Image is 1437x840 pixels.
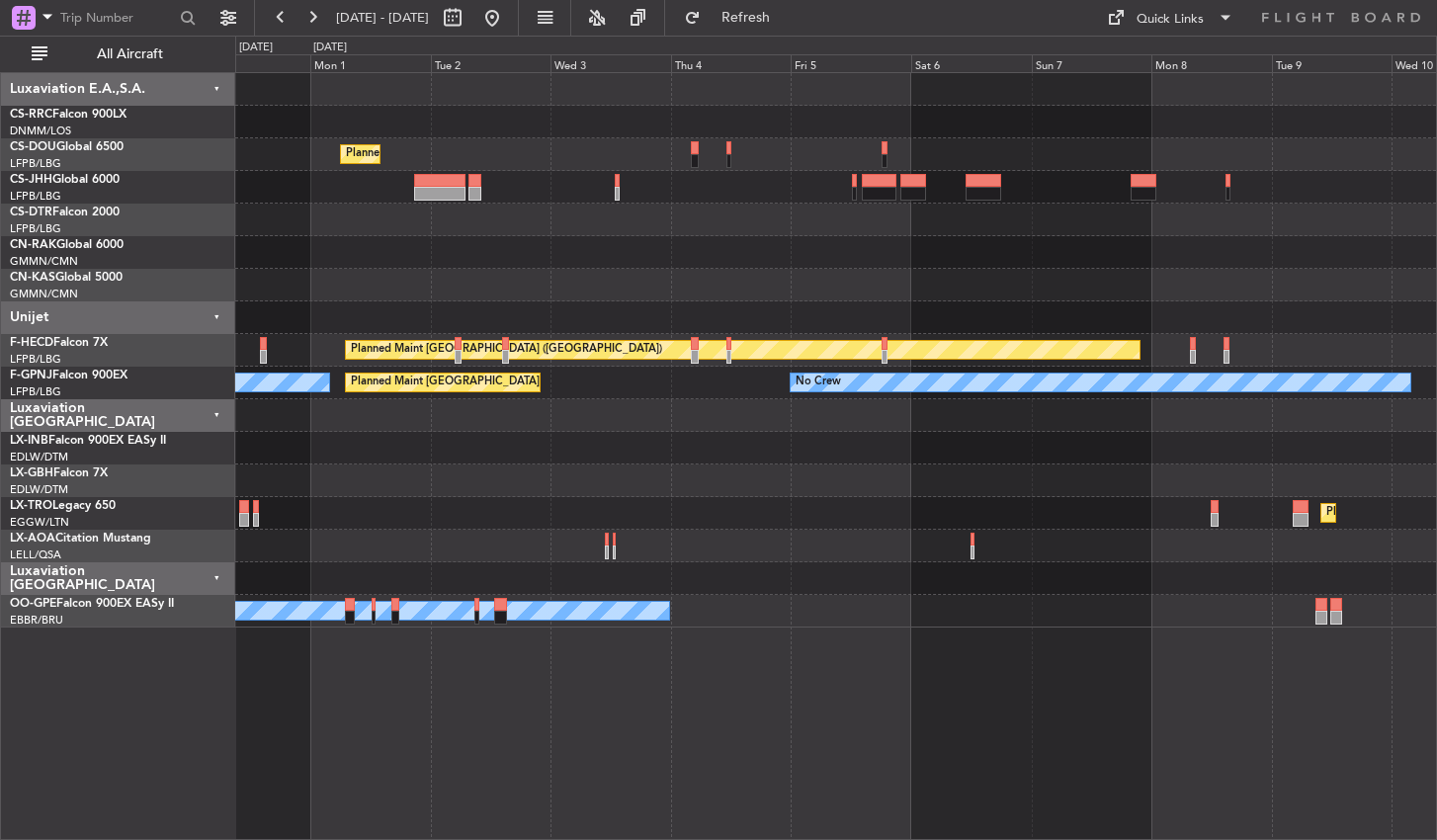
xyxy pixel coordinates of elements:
[10,482,68,497] a: EDLW/DTM
[351,335,662,365] div: Planned Maint [GEOGRAPHIC_DATA] ([GEOGRAPHIC_DATA])
[1137,10,1204,30] div: Quick Links
[10,239,56,251] span: CN-RAK
[51,47,209,61] span: All Aircraft
[431,54,551,72] div: Tue 2
[10,613,63,628] a: EBBR/BRU
[550,54,671,72] div: Wed 3
[10,189,61,204] a: LFPB/LBG
[10,109,127,121] a: CS-RRCFalcon 900LX
[10,515,69,530] a: EGGW/LTN
[10,174,52,186] span: CS-JHH
[10,435,166,447] a: LX-INBFalcon 900EX EASy II
[10,533,55,545] span: LX-AOA
[10,500,116,512] a: LX-TROLegacy 650
[10,370,127,381] a: F-GPNJFalcon 900EX
[10,254,78,269] a: GMMN/CMN
[1032,54,1152,72] div: Sun 7
[10,141,124,153] a: CS-DOUGlobal 6500
[911,54,1032,72] div: Sat 6
[10,174,120,186] a: CS-JHHGlobal 6000
[310,54,431,72] div: Mon 1
[10,337,108,349] a: F-HECDFalcon 7X
[1097,2,1243,34] button: Quick Links
[10,272,55,284] span: CN-KAS
[10,435,48,447] span: LX-INB
[10,141,56,153] span: CS-DOU
[1272,54,1393,72] div: Tue 9
[191,54,311,72] div: Sun 31
[60,3,174,33] input: Trip Number
[10,287,78,301] a: GMMN/CMN
[10,384,61,399] a: LFPB/LBG
[10,272,123,284] a: CN-KASGlobal 5000
[10,467,108,479] a: LX-GBHFalcon 7X
[336,9,429,27] span: [DATE] - [DATE]
[10,156,61,171] a: LFPB/LBG
[10,239,124,251] a: CN-RAKGlobal 6000
[10,109,52,121] span: CS-RRC
[10,500,52,512] span: LX-TRO
[1151,54,1272,72] div: Mon 8
[10,598,56,610] span: OO-GPE
[705,11,788,25] span: Refresh
[351,368,662,397] div: Planned Maint [GEOGRAPHIC_DATA] ([GEOGRAPHIC_DATA])
[239,40,273,56] div: [DATE]
[10,337,53,349] span: F-HECD
[313,40,347,56] div: [DATE]
[10,221,61,236] a: LFPB/LBG
[10,207,52,218] span: CS-DTR
[10,352,61,367] a: LFPB/LBG
[22,39,214,70] button: All Aircraft
[675,2,794,34] button: Refresh
[10,547,61,562] a: LELL/QSA
[10,207,120,218] a: CS-DTRFalcon 2000
[796,368,841,397] div: No Crew
[10,598,174,610] a: OO-GPEFalcon 900EX EASy II
[791,54,911,72] div: Fri 5
[671,54,792,72] div: Thu 4
[10,467,53,479] span: LX-GBH
[10,450,68,464] a: EDLW/DTM
[346,139,657,169] div: Planned Maint [GEOGRAPHIC_DATA] ([GEOGRAPHIC_DATA])
[10,370,52,381] span: F-GPNJ
[10,533,151,545] a: LX-AOACitation Mustang
[10,124,71,138] a: DNMM/LOS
